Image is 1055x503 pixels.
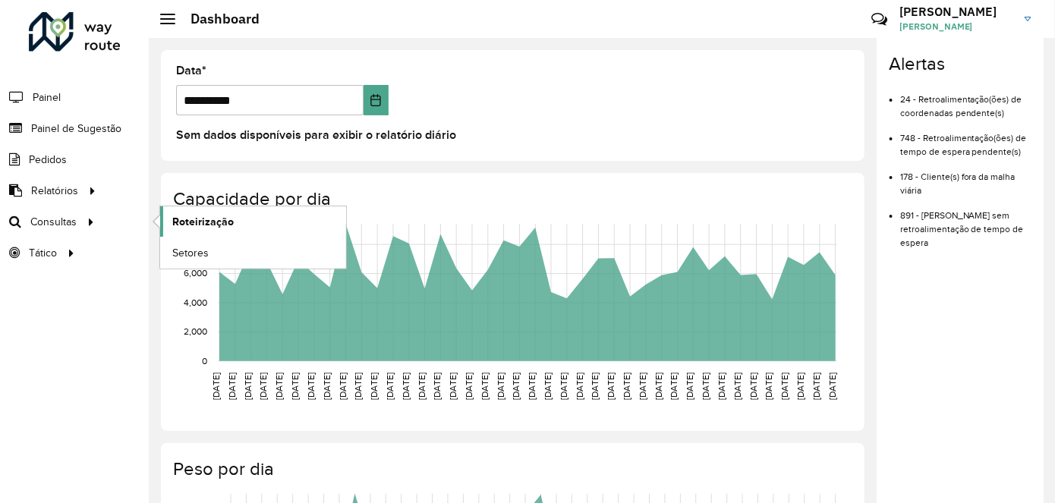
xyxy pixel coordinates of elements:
[306,373,316,400] text: [DATE]
[543,373,553,400] text: [DATE]
[290,373,300,400] text: [DATE]
[369,373,379,400] text: [DATE]
[685,373,695,400] text: [DATE]
[606,373,616,400] text: [DATE]
[496,373,505,400] text: [DATE]
[33,90,61,105] span: Painel
[638,373,647,400] text: [DATE]
[889,53,1031,75] h4: Alertas
[338,373,348,400] text: [DATE]
[527,373,537,400] text: [DATE]
[417,373,427,400] text: [DATE]
[160,206,346,237] a: Roteirização
[748,373,758,400] text: [DATE]
[364,85,389,115] button: Choose Date
[900,197,1031,250] li: 891 - [PERSON_NAME] sem retroalimentação de tempo de espera
[732,373,742,400] text: [DATE]
[29,152,67,168] span: Pedidos
[559,373,568,400] text: [DATE]
[184,297,207,307] text: 4,000
[172,214,234,230] span: Roteirização
[433,373,442,400] text: [DATE]
[160,237,346,268] a: Setores
[653,373,663,400] text: [DATE]
[274,373,284,400] text: [DATE]
[211,373,221,400] text: [DATE]
[243,373,253,400] text: [DATE]
[464,373,474,400] text: [DATE]
[176,126,456,144] label: Sem dados disponíveis para exibir o relatório diário
[30,214,77,230] span: Consultas
[176,61,206,80] label: Data
[480,373,490,400] text: [DATE]
[173,458,849,480] h4: Peso por dia
[622,373,631,400] text: [DATE]
[590,373,600,400] text: [DATE]
[29,245,57,261] span: Tático
[385,373,395,400] text: [DATE]
[811,373,821,400] text: [DATE]
[227,373,237,400] text: [DATE]
[716,373,726,400] text: [DATE]
[322,373,332,400] text: [DATE]
[401,373,411,400] text: [DATE]
[899,20,1013,33] span: [PERSON_NAME]
[900,159,1031,197] li: 178 - Cliente(s) fora da malha viária
[863,3,896,36] a: Contato Rápido
[779,373,789,400] text: [DATE]
[184,326,207,336] text: 2,000
[202,356,207,366] text: 0
[827,373,837,400] text: [DATE]
[184,268,207,278] text: 6,000
[353,373,363,400] text: [DATE]
[899,5,1013,19] h3: [PERSON_NAME]
[900,81,1031,120] li: 24 - Retroalimentação(ões) de coordenadas pendente(s)
[175,11,260,27] h2: Dashboard
[31,183,78,199] span: Relatórios
[259,373,269,400] text: [DATE]
[172,245,209,261] span: Setores
[448,373,458,400] text: [DATE]
[575,373,584,400] text: [DATE]
[669,373,679,400] text: [DATE]
[512,373,521,400] text: [DATE]
[173,188,849,210] h4: Capacidade por dia
[31,121,121,137] span: Painel de Sugestão
[701,373,710,400] text: [DATE]
[795,373,805,400] text: [DATE]
[900,120,1031,159] li: 748 - Retroalimentação(ões) de tempo de espera pendente(s)
[764,373,774,400] text: [DATE]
